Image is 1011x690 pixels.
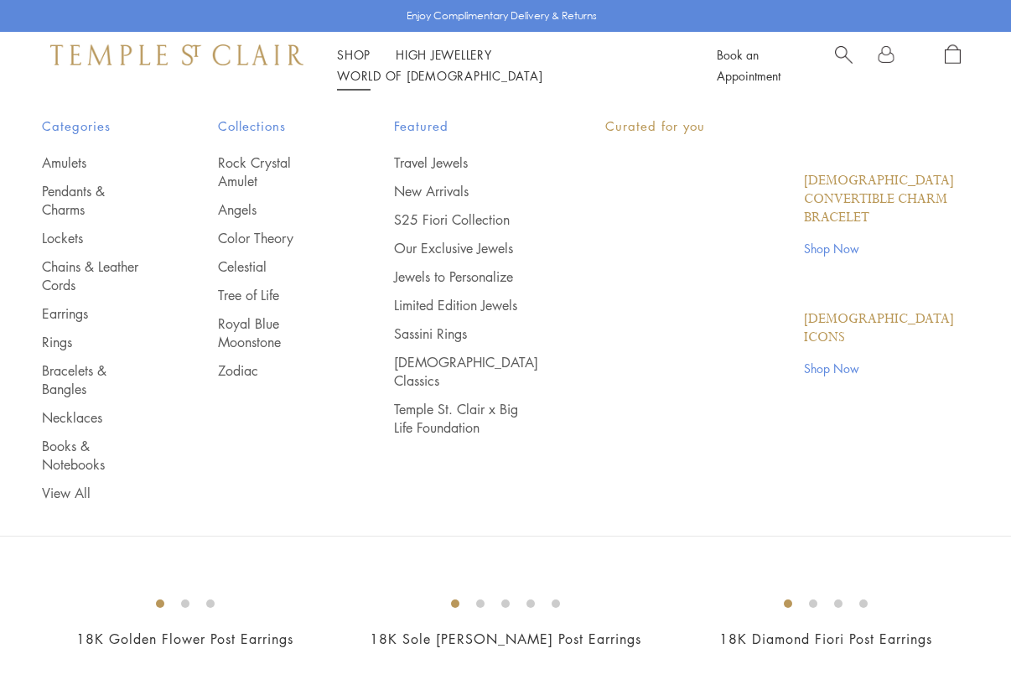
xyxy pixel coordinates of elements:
[337,67,542,84] a: World of [DEMOGRAPHIC_DATA]World of [DEMOGRAPHIC_DATA]
[42,333,151,351] a: Rings
[719,630,932,648] a: 18K Diamond Fiori Post Earrings
[218,257,327,276] a: Celestial
[804,172,969,227] a: [DEMOGRAPHIC_DATA] Convertible Charm Bracelet
[42,116,151,137] span: Categories
[804,310,969,347] a: [DEMOGRAPHIC_DATA] Icons
[50,44,303,65] img: Temple St. Clair
[804,239,969,257] a: Shop Now
[218,116,327,137] span: Collections
[717,46,780,84] a: Book an Appointment
[945,44,961,86] a: Open Shopping Bag
[337,46,371,63] a: ShopShop
[804,359,969,377] a: Shop Now
[394,210,538,229] a: S25 Fiori Collection
[394,239,538,257] a: Our Exclusive Jewels
[42,153,151,172] a: Amulets
[218,229,327,247] a: Color Theory
[42,229,151,247] a: Lockets
[370,630,641,648] a: 18K Sole [PERSON_NAME] Post Earrings
[218,314,327,351] a: Royal Blue Moonstone
[394,400,538,437] a: Temple St. Clair x Big Life Foundation
[218,286,327,304] a: Tree of Life
[42,437,151,474] a: Books & Notebooks
[337,44,679,86] nav: Main navigation
[76,630,293,648] a: 18K Golden Flower Post Earrings
[42,361,151,398] a: Bracelets & Bangles
[42,304,151,323] a: Earrings
[394,116,538,137] span: Featured
[42,484,151,502] a: View All
[605,116,969,137] p: Curated for you
[394,153,538,172] a: Travel Jewels
[394,324,538,343] a: Sassini Rings
[42,408,151,427] a: Necklaces
[394,353,538,390] a: [DEMOGRAPHIC_DATA] Classics
[394,296,538,314] a: Limited Edition Jewels
[394,182,538,200] a: New Arrivals
[42,182,151,219] a: Pendants & Charms
[218,200,327,219] a: Angels
[396,46,492,63] a: High JewelleryHigh Jewellery
[407,8,597,24] p: Enjoy Complimentary Delivery & Returns
[835,44,853,86] a: Search
[394,267,538,286] a: Jewels to Personalize
[42,257,151,294] a: Chains & Leather Cords
[218,361,327,380] a: Zodiac
[218,153,327,190] a: Rock Crystal Amulet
